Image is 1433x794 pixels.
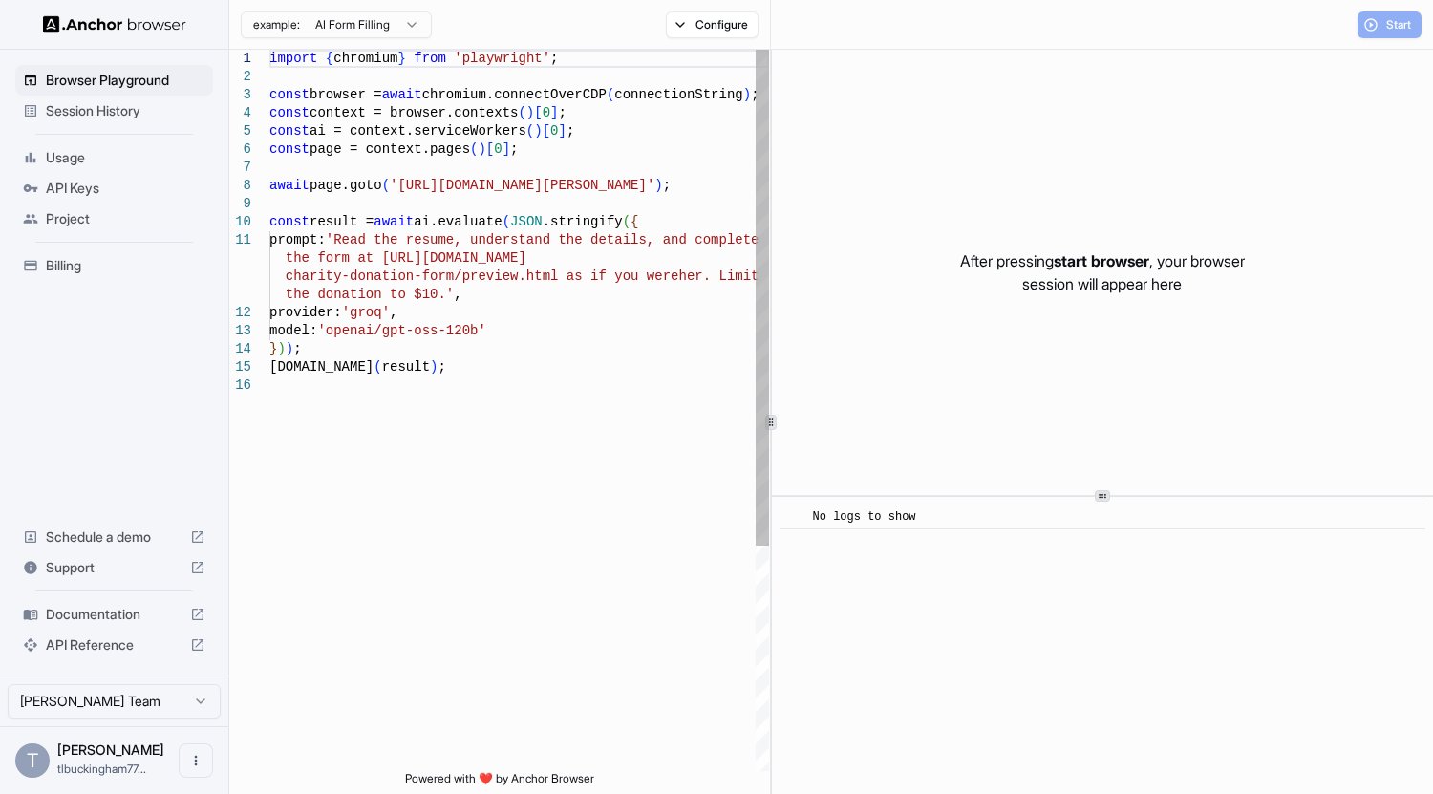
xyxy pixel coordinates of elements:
[317,323,485,338] span: 'openai/gpt-oss-120b'
[663,178,671,193] span: ;
[607,87,614,102] span: (
[623,214,631,229] span: (
[229,140,251,159] div: 6
[269,341,277,356] span: }
[374,214,414,229] span: await
[382,87,422,102] span: await
[342,305,390,320] span: 'groq'
[43,15,186,33] img: Anchor Logo
[15,96,213,126] div: Session History
[46,148,205,167] span: Usage
[269,141,310,157] span: const
[526,105,534,120] span: )
[269,305,342,320] span: provider:
[229,104,251,122] div: 4
[470,141,478,157] span: (
[494,141,502,157] span: 0
[478,141,485,157] span: )
[382,359,430,375] span: result
[1054,251,1149,270] span: start browser
[229,304,251,322] div: 12
[397,51,405,66] span: }
[550,123,558,139] span: 0
[46,558,182,577] span: Support
[310,123,526,139] span: ai = context.serviceWorkers
[310,87,382,102] span: browser =
[46,256,205,275] span: Billing
[310,105,518,120] span: context = browser.contexts
[46,605,182,624] span: Documentation
[15,630,213,660] div: API Reference
[654,178,662,193] span: )
[526,123,534,139] span: (
[269,105,310,120] span: const
[269,51,317,66] span: import
[253,17,300,32] span: example:
[269,214,310,229] span: const
[229,340,251,358] div: 14
[751,87,759,102] span: ;
[813,510,916,524] span: No logs to show
[286,268,679,284] span: charity-donation-form/preview.html as if you were
[326,232,727,247] span: 'Read the resume, understand the details, and comp
[510,214,543,229] span: JSON
[269,123,310,139] span: const
[543,214,623,229] span: .stringify
[269,87,310,102] span: const
[558,123,566,139] span: ]
[293,341,301,356] span: ;
[15,173,213,204] div: API Keys
[57,762,146,776] span: tlbuckingham77@gmail.com
[550,51,558,66] span: ;
[326,51,333,66] span: {
[269,359,374,375] span: [DOMAIN_NAME]
[518,105,525,120] span: (
[15,142,213,173] div: Usage
[229,322,251,340] div: 13
[405,771,594,794] span: Powered with ❤️ by Anchor Browser
[390,305,397,320] span: ,
[229,358,251,376] div: 15
[310,178,382,193] span: page.goto
[229,68,251,86] div: 2
[534,123,542,139] span: )
[960,249,1245,295] p: After pressing , your browser session will appear here
[414,214,502,229] span: ai.evaluate
[46,635,182,655] span: API Reference
[414,51,446,66] span: from
[229,122,251,140] div: 5
[390,178,654,193] span: '[URL][DOMAIN_NAME][PERSON_NAME]'
[229,86,251,104] div: 3
[503,214,510,229] span: (
[229,50,251,68] div: 1
[543,105,550,120] span: 0
[789,507,799,526] span: ​
[229,195,251,213] div: 9
[486,141,494,157] span: [
[310,141,470,157] span: page = context.pages
[550,105,558,120] span: ]
[430,359,438,375] span: )
[666,11,759,38] button: Configure
[543,123,550,139] span: [
[179,743,213,778] button: Open menu
[46,101,205,120] span: Session History
[277,341,285,356] span: )
[438,359,445,375] span: ;
[15,552,213,583] div: Support
[422,87,607,102] span: chromium.connectOverCDP
[454,287,461,302] span: ,
[46,179,205,198] span: API Keys
[678,268,759,284] span: her. Limit
[567,123,574,139] span: ;
[15,65,213,96] div: Browser Playground
[286,341,293,356] span: )
[374,359,381,375] span: (
[503,141,510,157] span: ]
[631,214,638,229] span: {
[15,599,213,630] div: Documentation
[534,105,542,120] span: [
[46,527,182,547] span: Schedule a demo
[269,323,317,338] span: model:
[229,177,251,195] div: 8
